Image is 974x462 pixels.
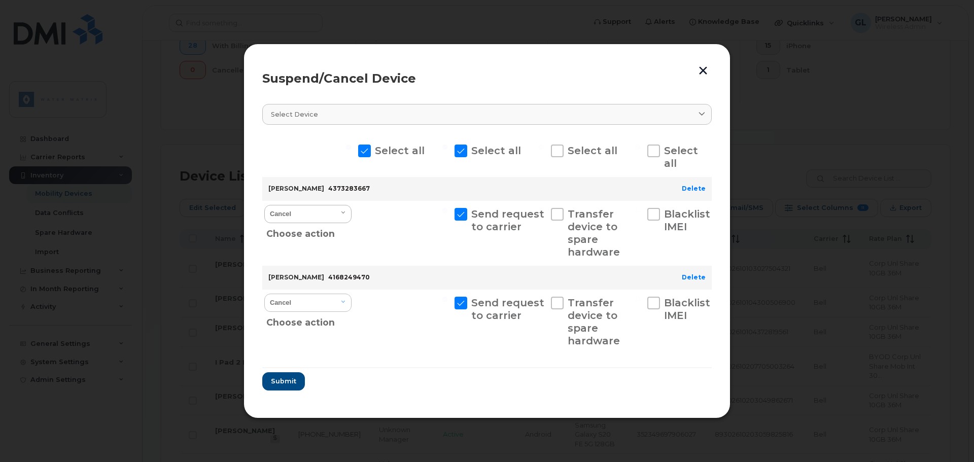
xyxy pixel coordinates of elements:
span: Submit [271,376,296,386]
input: Transfer device to spare hardware [539,297,544,302]
a: Delete [682,273,706,281]
input: Select all [635,145,640,150]
div: Choose action [266,222,352,241]
div: Suspend/Cancel Device [262,73,712,85]
span: Transfer device to spare hardware [568,208,620,258]
span: Send request to carrier [471,208,544,233]
a: Delete [682,185,706,192]
span: Transfer device to spare hardware [568,297,620,347]
input: Select all [539,145,544,150]
span: Select all [471,145,521,157]
span: Blacklist IMEI [664,297,710,322]
button: Submit [262,372,305,390]
span: Select all [664,145,698,169]
span: Select device [271,110,318,119]
strong: [PERSON_NAME] [268,185,324,192]
span: 4373283667 [328,185,370,192]
span: Blacklist IMEI [664,208,710,233]
input: Select all [442,145,447,150]
input: Select all [346,145,351,150]
input: Blacklist IMEI [635,297,640,302]
strong: [PERSON_NAME] [268,273,324,281]
input: Blacklist IMEI [635,208,640,213]
input: Transfer device to spare hardware [539,208,544,213]
span: Select all [375,145,425,157]
span: 4168249470 [328,273,370,281]
span: Send request to carrier [471,297,544,322]
div: Choose action [266,311,352,330]
input: Send request to carrier [442,297,447,302]
span: Select all [568,145,617,157]
input: Send request to carrier [442,208,447,213]
a: Select device [262,104,712,125]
